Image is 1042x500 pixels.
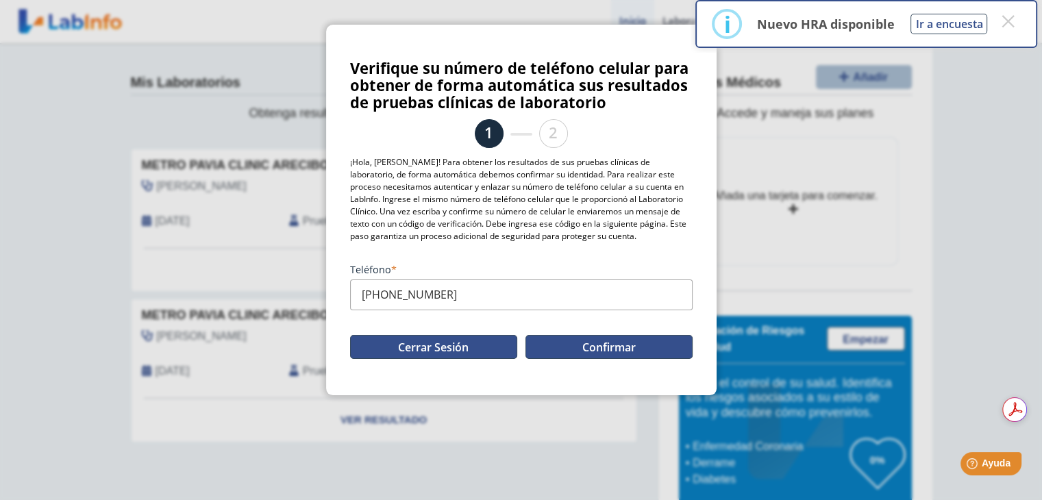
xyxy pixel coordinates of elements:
[910,14,987,34] button: Ir a encuesta
[920,447,1027,485] iframe: Help widget launcher
[475,119,504,148] li: 1
[350,279,693,310] input: (000) 000-0000
[350,263,693,276] label: Teléfono
[350,335,517,359] button: Cerrar Sesión
[995,9,1020,34] button: Close this dialog
[756,16,894,32] p: Nuevo HRA disponible
[539,119,568,148] li: 2
[350,60,693,111] h3: Verifique su número de teléfono celular para obtener de forma automática sus resultados de prueba...
[525,335,693,359] button: Confirmar
[350,156,693,242] p: ¡Hola, [PERSON_NAME]! Para obtener los resultados de sus pruebas clínicas de laboratorio, de form...
[723,12,730,36] div: i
